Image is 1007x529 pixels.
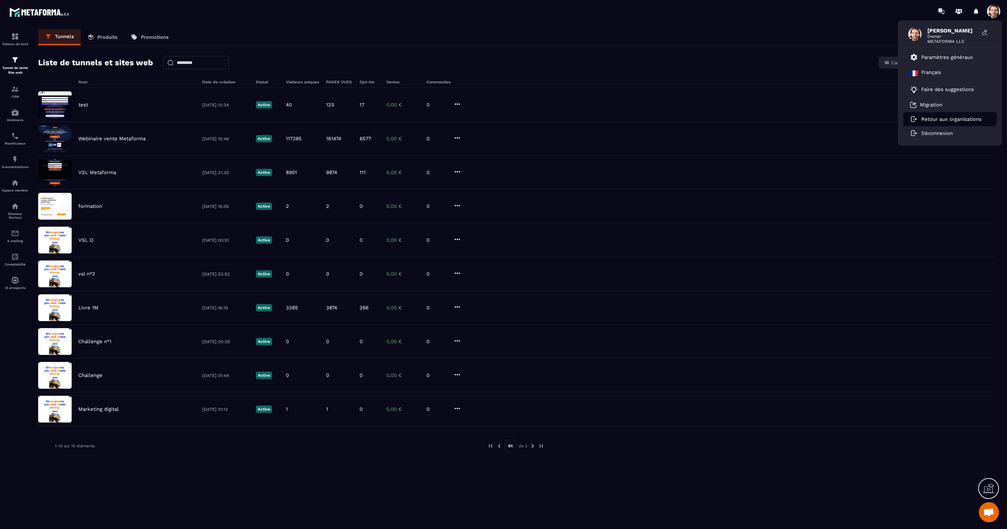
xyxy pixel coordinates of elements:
[910,116,982,122] a: Retour aux organisations
[256,372,272,379] p: Active
[202,204,249,209] p: [DATE] 15:05
[326,305,337,311] p: 3874
[256,338,272,345] p: Active
[78,169,116,175] p: VSL Metaforma
[38,159,72,186] img: image
[921,130,953,136] p: Déconnexion
[55,444,95,448] p: 1-10 sur 15 éléments
[530,443,536,449] img: next
[256,203,272,210] p: Active
[360,102,364,108] p: 17
[202,80,249,84] h6: Date de création
[38,294,72,321] img: image
[11,132,19,140] img: scheduler
[386,136,420,142] p: 0,00 €
[78,372,102,378] p: Challenge
[386,271,420,277] p: 0,00 €
[256,304,272,311] p: Active
[2,224,28,248] a: emailemailE-mailing
[427,169,447,175] p: 0
[326,203,329,209] p: 2
[11,155,19,163] img: automations
[256,135,272,142] p: Active
[2,118,28,122] p: Webinaire
[427,338,447,345] p: 0
[927,27,978,34] span: [PERSON_NAME]
[202,238,249,243] p: [DATE] 00:51
[427,237,447,243] p: 0
[326,237,329,243] p: 0
[286,305,298,311] p: 3385
[202,305,249,310] p: [DATE] 16:19
[202,102,249,107] p: [DATE] 12:34
[11,32,19,41] img: formation
[360,237,363,243] p: 0
[880,58,908,67] button: Carte
[427,406,447,412] p: 0
[386,406,420,412] p: 0,00 €
[386,372,420,378] p: 0,00 €
[78,102,88,108] p: test
[78,271,95,277] p: vsl n°2
[427,305,447,311] p: 0
[286,406,288,412] p: 1
[927,34,978,39] span: Owner
[2,188,28,192] p: Espace membre
[38,362,72,389] img: image
[488,443,494,449] img: prev
[11,56,19,64] img: formation
[2,174,28,197] a: automationsautomationsEspace membre
[38,29,81,45] a: Tunnels
[286,102,292,108] p: 40
[891,60,904,65] span: Carte
[38,56,153,69] h2: Liste de tunnels et sites web
[2,27,28,51] a: formationformationTableau de bord
[124,29,175,45] a: Promotions
[360,372,363,378] p: 0
[360,406,363,412] p: 0
[2,239,28,243] p: E-mailing
[326,338,329,345] p: 0
[2,212,28,219] p: Réseaux Sociaux
[286,237,289,243] p: 0
[326,80,353,84] h6: PAGES VUES
[78,338,111,345] p: Challenge n°1
[256,80,279,84] h6: Statut
[326,406,328,412] p: 1
[9,6,70,18] img: logo
[360,271,363,277] p: 0
[2,286,28,290] p: IA prospects
[427,203,447,209] p: 0
[2,127,28,150] a: schedulerschedulerPlanificateur
[427,102,447,108] p: 0
[97,34,118,40] p: Produits
[386,169,420,175] p: 0,00 €
[55,33,74,40] p: Tunnels
[286,80,319,84] h6: Visiteurs uniques
[286,203,289,209] p: 2
[256,270,272,278] p: Active
[427,271,447,277] p: 0
[38,125,72,152] img: image
[427,136,447,142] p: 0
[202,407,249,412] p: [DATE] 01:12
[38,396,72,423] img: image
[286,271,289,277] p: 0
[921,54,973,60] p: Paramètres généraux
[11,179,19,187] img: automations
[910,101,942,108] a: Migration
[360,80,380,84] h6: Opt-ins
[360,136,371,142] p: 6577
[78,406,119,412] p: Marketing digital
[11,229,19,237] img: email
[38,260,72,287] img: image
[202,170,249,175] p: [DATE] 21:30
[286,169,297,175] p: 8901
[2,248,28,271] a: accountantaccountantComptabilité
[38,193,72,220] img: image
[256,405,272,413] p: Active
[360,338,363,345] p: 0
[2,42,28,46] p: Tableau de bord
[38,328,72,355] img: image
[2,142,28,145] p: Planificateur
